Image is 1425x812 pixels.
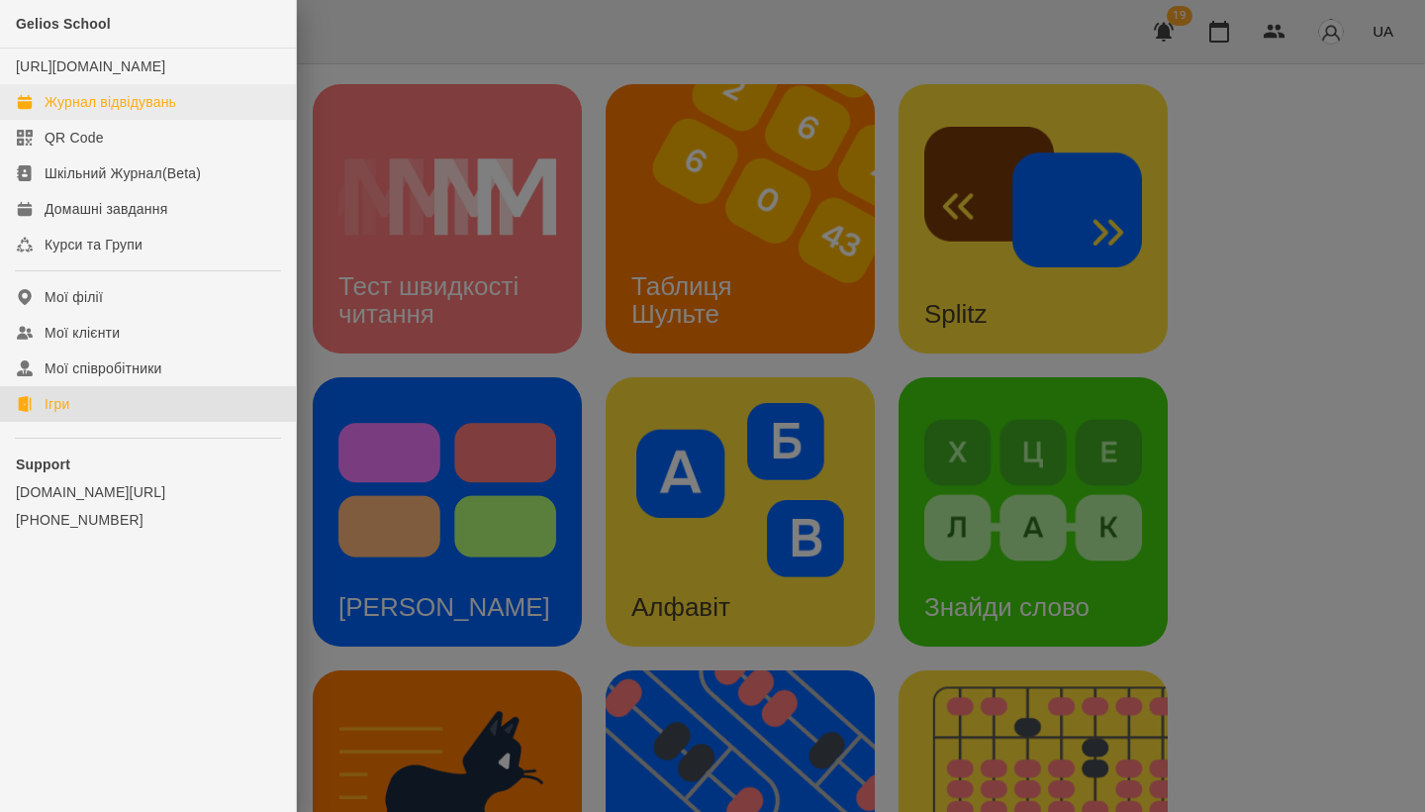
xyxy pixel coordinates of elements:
[16,16,111,32] span: Gelios School
[45,323,120,343] div: Мої клієнти
[45,287,103,307] div: Мої філії
[45,92,176,112] div: Журнал відвідувань
[45,163,201,183] div: Шкільний Журнал(Beta)
[16,58,165,74] a: [URL][DOMAIN_NAME]
[45,394,69,414] div: Ігри
[16,455,280,474] p: Support
[45,235,142,254] div: Курси та Групи
[16,482,280,502] a: [DOMAIN_NAME][URL]
[45,358,162,378] div: Мої співробітники
[45,128,104,148] div: QR Code
[16,510,280,530] a: [PHONE_NUMBER]
[45,199,167,219] div: Домашні завдання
